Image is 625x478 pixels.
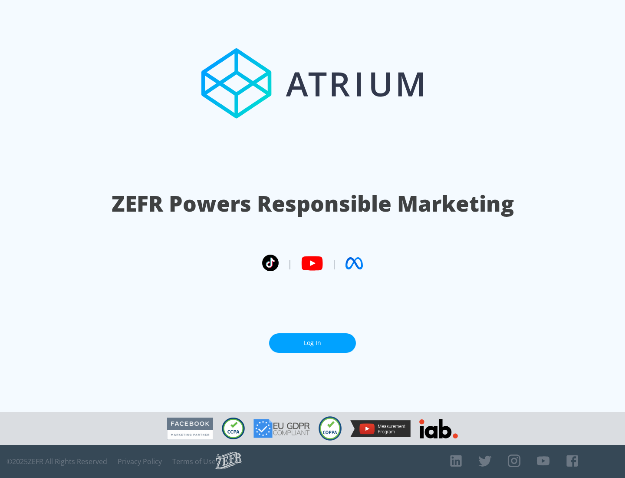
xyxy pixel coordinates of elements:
img: Facebook Marketing Partner [167,418,213,440]
img: IAB [419,419,458,438]
img: CCPA Compliant [222,418,245,439]
img: YouTube Measurement Program [350,420,411,437]
span: © 2025 ZEFR All Rights Reserved [7,457,107,466]
h1: ZEFR Powers Responsible Marketing [112,189,514,219]
a: Log In [269,333,356,353]
img: GDPR Compliant [253,419,310,438]
a: Privacy Policy [118,457,162,466]
a: Terms of Use [172,457,216,466]
span: | [287,257,293,270]
span: | [332,257,337,270]
img: COPPA Compliant [319,416,342,441]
